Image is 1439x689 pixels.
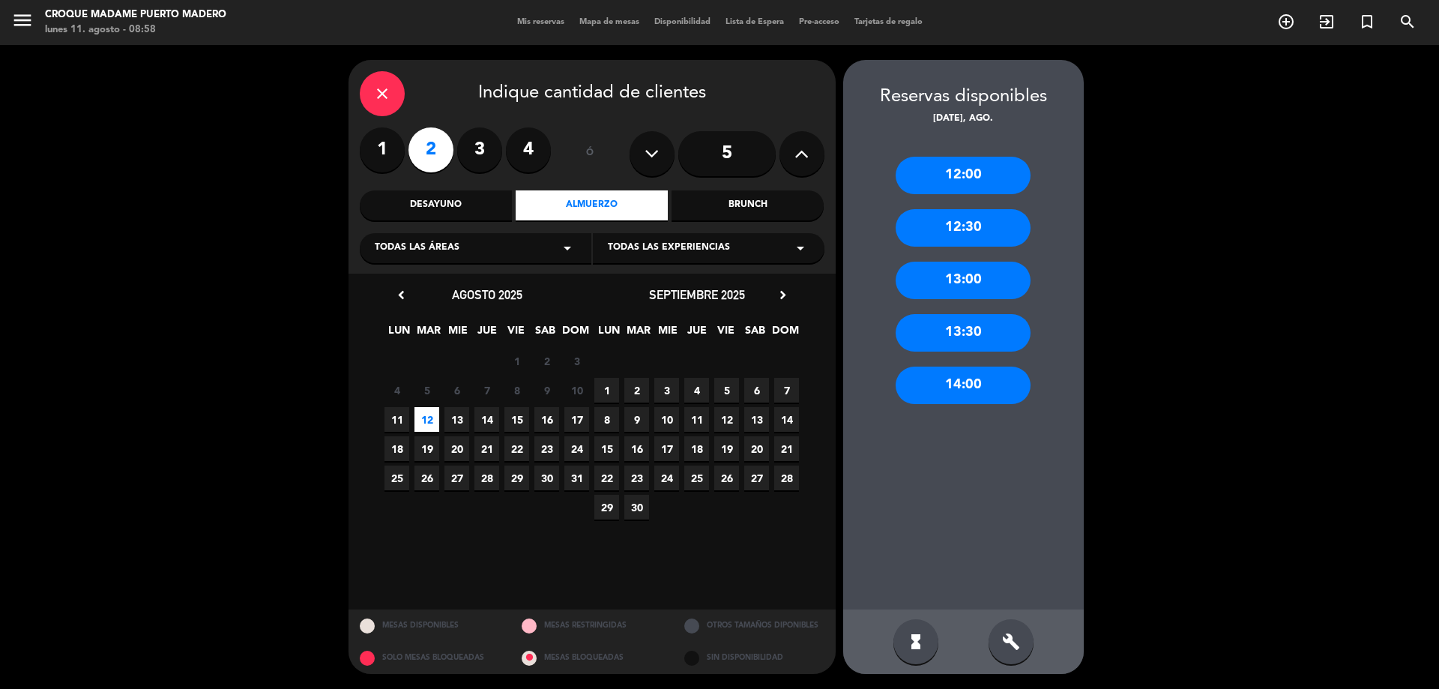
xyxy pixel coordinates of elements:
[444,407,469,432] span: 13
[743,322,767,346] span: SAB
[504,436,529,461] span: 22
[360,127,405,172] label: 1
[384,466,409,490] span: 25
[672,190,824,220] div: Brunch
[11,9,34,37] button: menu
[384,378,409,403] span: 4
[714,466,739,490] span: 26
[414,407,439,432] span: 12
[504,322,528,346] span: VIE
[564,349,589,373] span: 3
[384,407,409,432] span: 11
[1318,13,1336,31] i: exit_to_app
[654,407,679,432] span: 10
[504,349,529,373] span: 1
[474,378,499,403] span: 7
[684,407,709,432] span: 11
[714,322,738,346] span: VIE
[684,322,709,346] span: JUE
[744,407,769,432] span: 13
[594,378,619,403] span: 1
[684,466,709,490] span: 25
[510,18,572,26] span: Mis reservas
[558,239,576,257] i: arrow_drop_down
[566,127,615,180] div: ó
[624,407,649,432] span: 9
[791,239,809,257] i: arrow_drop_down
[504,378,529,403] span: 8
[896,367,1031,404] div: 14:00
[416,322,441,346] span: MAR
[649,287,745,302] span: septiembre 2025
[393,287,409,303] i: chevron_left
[684,436,709,461] span: 18
[564,466,589,490] span: 31
[572,18,647,26] span: Mapa de mesas
[774,378,799,403] span: 7
[375,241,459,256] span: Todas las áreas
[626,322,651,346] span: MAR
[533,322,558,346] span: SAB
[594,436,619,461] span: 15
[349,642,511,674] div: SOLO MESAS BLOQUEADAS
[384,436,409,461] span: 18
[847,18,930,26] span: Tarjetas de regalo
[1399,13,1417,31] i: search
[564,436,589,461] span: 24
[772,322,797,346] span: DOM
[1358,13,1376,31] i: turned_in_not
[562,322,587,346] span: DOM
[445,322,470,346] span: MIE
[474,322,499,346] span: JUE
[408,127,453,172] label: 2
[907,633,925,651] i: hourglass_full
[791,18,847,26] span: Pre-acceso
[564,378,589,403] span: 10
[1277,13,1295,31] i: add_circle_outline
[673,610,836,642] div: OTROS TAMAÑOS DIPONIBLES
[444,436,469,461] span: 20
[504,407,529,432] span: 15
[534,466,559,490] span: 30
[414,436,439,461] span: 19
[624,378,649,403] span: 2
[608,241,730,256] span: Todas las experiencias
[534,436,559,461] span: 23
[504,466,529,490] span: 29
[714,436,739,461] span: 19
[506,127,551,172] label: 4
[684,378,709,403] span: 4
[896,157,1031,194] div: 12:00
[11,9,34,31] i: menu
[414,378,439,403] span: 5
[534,378,559,403] span: 9
[843,82,1084,112] div: Reservas disponibles
[896,262,1031,299] div: 13:00
[654,378,679,403] span: 3
[774,436,799,461] span: 21
[654,436,679,461] span: 17
[843,112,1084,127] div: [DATE], ago.
[516,190,668,220] div: Almuerzo
[714,407,739,432] span: 12
[360,71,824,116] div: Indique cantidad de clientes
[534,349,559,373] span: 2
[774,466,799,490] span: 28
[896,314,1031,352] div: 13:30
[373,85,391,103] i: close
[673,642,836,674] div: SIN DISPONIBILIDAD
[387,322,411,346] span: LUN
[744,436,769,461] span: 20
[510,610,673,642] div: MESAS RESTRINGIDAS
[896,209,1031,247] div: 12:30
[624,466,649,490] span: 23
[647,18,718,26] span: Disponibilidad
[594,495,619,520] span: 29
[360,190,512,220] div: Desayuno
[457,127,502,172] label: 3
[452,287,522,302] span: agosto 2025
[714,378,739,403] span: 5
[444,466,469,490] span: 27
[744,466,769,490] span: 27
[45,7,226,22] div: Croque Madame Puerto Madero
